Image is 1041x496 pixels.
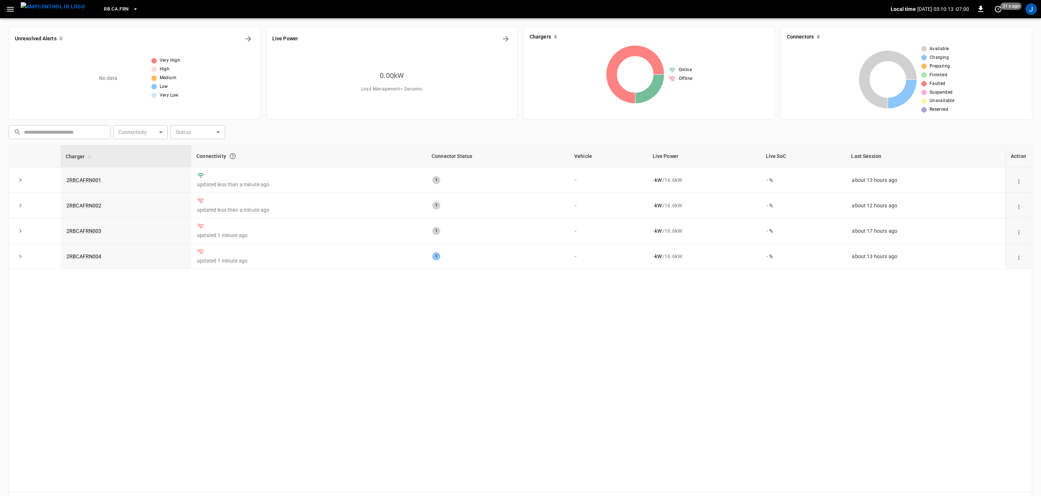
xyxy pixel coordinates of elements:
td: - % [761,218,846,244]
span: Suspended [930,89,953,96]
h6: Chargers [530,33,551,41]
p: - kW [653,176,662,184]
p: - kW [653,253,662,260]
span: Offline [679,75,693,82]
button: All Alerts [242,33,254,45]
th: Last Session [846,145,1005,167]
a: 2RBCAFRN003 [66,228,102,234]
div: / 16.6 kW [653,227,755,235]
button: expand row [15,175,26,186]
div: profile-icon [1025,3,1037,15]
span: Load Management = Dynamic [361,86,423,93]
th: Live SoC [761,145,846,167]
td: - [569,244,648,269]
div: / 16.6 kW [653,202,755,209]
div: / 16.6 kW [653,176,755,184]
p: updated less than a minute ago [197,181,421,188]
span: Very Low [160,92,179,99]
div: 1 [432,227,440,235]
div: action cell options [1014,253,1024,260]
span: Preparing [930,63,950,70]
p: - kW [653,227,662,235]
h6: Unresolved Alerts [15,35,57,43]
span: Reserved [930,106,948,113]
p: updated 1 minute ago [197,257,421,264]
div: 1 [432,202,440,210]
td: - % [761,244,846,269]
h6: 0.00 kW [380,70,404,81]
p: - kW [653,202,662,209]
span: 31 s ago [1000,3,1022,10]
div: 1 [432,252,440,260]
th: Vehicle [569,145,648,167]
h6: 4 [817,33,820,41]
div: / 16.6 kW [653,253,755,260]
td: about 13 hours ago [846,244,1005,269]
p: [DATE] 03:10:13 -07:00 [917,5,969,13]
th: Live Power [648,145,761,167]
span: Charging [930,54,949,61]
p: No data [99,74,118,82]
img: ampcontrol.io logo [21,2,85,11]
td: about 13 hours ago [846,167,1005,193]
p: updated less than a minute ago [197,206,421,214]
span: Very High [160,57,180,64]
th: Action [1005,145,1032,167]
span: Low [160,83,168,90]
td: - % [761,167,846,193]
a: 2RBCAFRN004 [66,253,102,259]
button: RB.CA.FRN [101,2,141,16]
div: Connectivity [196,150,421,163]
span: Unavailable [930,97,954,105]
h6: 0 [60,35,62,43]
span: Faulted [930,80,946,88]
span: RB.CA.FRN [104,5,128,13]
p: updated 1 minute ago [197,232,421,239]
td: - % [761,193,846,218]
div: action cell options [1014,176,1024,184]
td: - [569,218,648,244]
td: about 12 hours ago [846,193,1005,218]
td: - [569,167,648,193]
th: Connector Status [426,145,569,167]
a: 2RBCAFRN001 [66,177,102,183]
p: Local time [891,5,916,13]
div: action cell options [1014,227,1024,235]
td: - [569,193,648,218]
div: action cell options [1014,202,1024,209]
a: 2RBCAFRN002 [66,203,102,208]
h6: Live Power [272,35,298,43]
button: Energy Overview [500,33,511,45]
span: Medium [160,74,176,82]
span: Online [679,66,692,74]
span: Available [930,45,949,53]
button: Connection between the charger and our software. [226,150,239,163]
button: set refresh interval [992,3,1004,15]
button: expand row [15,200,26,211]
h6: 4 [554,33,557,41]
button: expand row [15,225,26,236]
span: High [160,66,170,73]
div: 1 [432,176,440,184]
span: Charger [66,152,94,161]
button: expand row [15,251,26,262]
h6: Connectors [787,33,814,41]
td: about 17 hours ago [846,218,1005,244]
span: Finished [930,72,947,79]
